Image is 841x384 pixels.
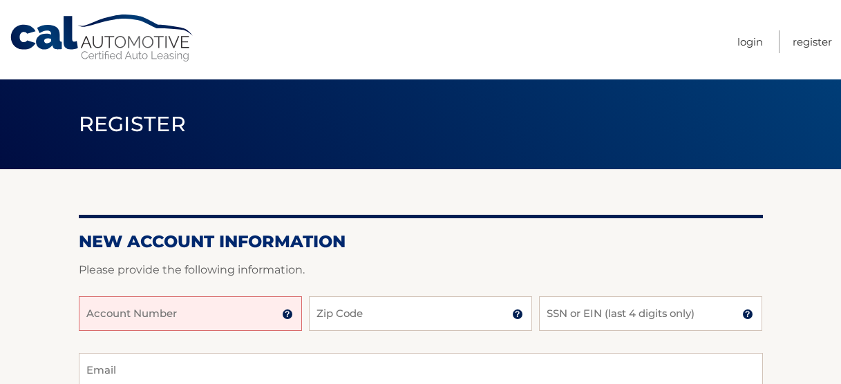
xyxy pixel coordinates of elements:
[79,260,763,280] p: Please provide the following information.
[793,30,832,53] a: Register
[79,231,763,252] h2: New Account Information
[737,30,763,53] a: Login
[742,309,753,320] img: tooltip.svg
[512,309,523,320] img: tooltip.svg
[539,296,762,331] input: SSN or EIN (last 4 digits only)
[282,309,293,320] img: tooltip.svg
[79,111,187,137] span: Register
[79,296,302,331] input: Account Number
[309,296,532,331] input: Zip Code
[9,14,196,63] a: Cal Automotive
